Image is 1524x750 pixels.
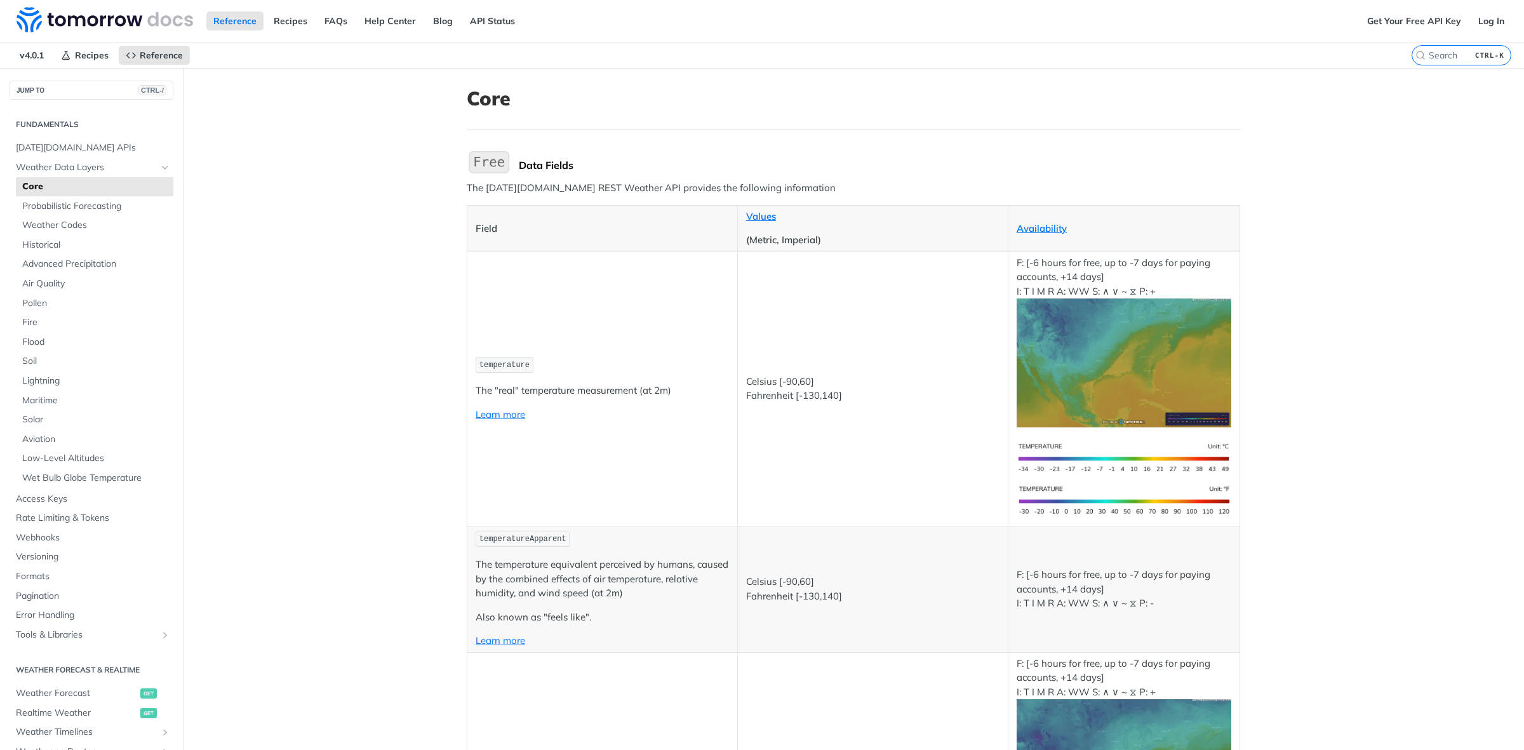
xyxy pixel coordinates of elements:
a: Historical [16,236,173,255]
h2: Weather Forecast & realtime [10,664,173,676]
span: Lightning [22,375,170,387]
span: Pollen [22,297,170,310]
a: Soil [16,352,173,371]
a: Values [746,210,776,222]
span: v4.0.1 [13,46,51,65]
a: [DATE][DOMAIN_NAME] APIs [10,138,173,157]
a: Solar [16,410,173,429]
p: F: [-6 hours for free, up to -7 days for paying accounts, +14 days] I: T I M R A: WW S: ∧ ∨ ~ ⧖ P: + [1017,256,1231,427]
span: Versioning [16,551,170,563]
a: Advanced Precipitation [16,255,173,274]
a: Weather TimelinesShow subpages for Weather Timelines [10,723,173,742]
a: Air Quality [16,274,173,293]
button: Show subpages for Tools & Libraries [160,630,170,640]
p: F: [-6 hours for free, up to -7 days for paying accounts, +14 days] I: T I M R A: WW S: ∧ ∨ ~ ⧖ P: - [1017,568,1231,611]
img: temperature-us [1017,479,1231,522]
a: Flood [16,333,173,352]
p: Celsius [-90,60] Fahrenheit [-130,140] [746,575,999,603]
p: The [DATE][DOMAIN_NAME] REST Weather API provides the following information [467,181,1240,196]
span: CTRL-/ [138,85,166,95]
a: API Status [463,11,522,30]
h1: Core [467,87,1240,110]
span: Advanced Precipitation [22,258,170,271]
a: Tools & LibrariesShow subpages for Tools & Libraries [10,626,173,645]
button: Hide subpages for Weather Data Layers [160,163,170,173]
span: Expand image [1017,451,1231,463]
p: (Metric, Imperial) [746,233,999,248]
span: Access Keys [16,493,170,506]
span: [DATE][DOMAIN_NAME] APIs [16,142,170,154]
a: Wet Bulb Globe Temperature [16,469,173,488]
a: Recipes [54,46,116,65]
a: Fire [16,313,173,332]
a: Get Your Free API Key [1360,11,1468,30]
span: Pagination [16,590,170,603]
button: JUMP TOCTRL-/ [10,81,173,100]
p: Celsius [-90,60] Fahrenheit [-130,140] [746,375,999,403]
a: Versioning [10,547,173,566]
span: Formats [16,570,170,583]
span: Error Handling [16,609,170,622]
a: Pagination [10,587,173,606]
span: Flood [22,336,170,349]
button: Show subpages for Weather Timelines [160,727,170,737]
span: Realtime Weather [16,707,137,720]
span: Weather Timelines [16,726,157,739]
a: Availability [1017,222,1067,234]
a: Error Handling [10,606,173,625]
a: Learn more [476,634,525,646]
kbd: CTRL-K [1472,49,1507,62]
span: temperatureApparent [479,535,566,544]
span: Core [22,180,170,193]
a: Webhooks [10,528,173,547]
span: get [140,688,157,699]
a: Blog [426,11,460,30]
span: Historical [22,239,170,251]
span: Soil [22,355,170,368]
a: Formats [10,567,173,586]
a: Recipes [267,11,314,30]
a: Rate Limiting & Tokens [10,509,173,528]
a: Reference [206,11,264,30]
svg: Search [1415,50,1426,60]
a: Probabilistic Forecasting [16,197,173,216]
a: Help Center [358,11,423,30]
a: Aviation [16,430,173,449]
span: Expand image [1017,356,1231,368]
p: Field [476,222,729,236]
a: Access Keys [10,490,173,509]
p: Also known as "feels like". [476,610,729,625]
a: Reference [119,46,190,65]
a: Weather Data LayersHide subpages for Weather Data Layers [10,158,173,177]
span: Low-Level Altitudes [22,452,170,465]
span: Air Quality [22,278,170,290]
span: Webhooks [16,532,170,544]
span: Rate Limiting & Tokens [16,512,170,525]
a: Maritime [16,391,173,410]
a: Weather Codes [16,216,173,235]
span: Expand image [1017,493,1231,506]
span: get [140,708,157,718]
a: FAQs [317,11,354,30]
span: Solar [22,413,170,426]
a: Log In [1471,11,1511,30]
img: temperature [1017,298,1231,427]
span: Aviation [22,433,170,446]
span: Fire [22,316,170,329]
p: The "real" temperature measurement (at 2m) [476,384,729,398]
span: Tools & Libraries [16,629,157,641]
span: Weather Codes [22,219,170,232]
h2: Fundamentals [10,119,173,130]
span: Wet Bulb Globe Temperature [22,472,170,485]
span: Weather Data Layers [16,161,157,174]
span: temperature [479,361,530,370]
img: Tomorrow.io Weather API Docs [17,7,193,32]
span: Weather Forecast [16,687,137,700]
span: Maritime [22,394,170,407]
span: Probabilistic Forecasting [22,200,170,213]
span: Reference [140,50,183,61]
p: The temperature equivalent perceived by humans, caused by the combined effects of air temperature... [476,558,729,601]
div: Data Fields [519,159,1240,171]
a: Realtime Weatherget [10,704,173,723]
a: Learn more [476,408,525,420]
